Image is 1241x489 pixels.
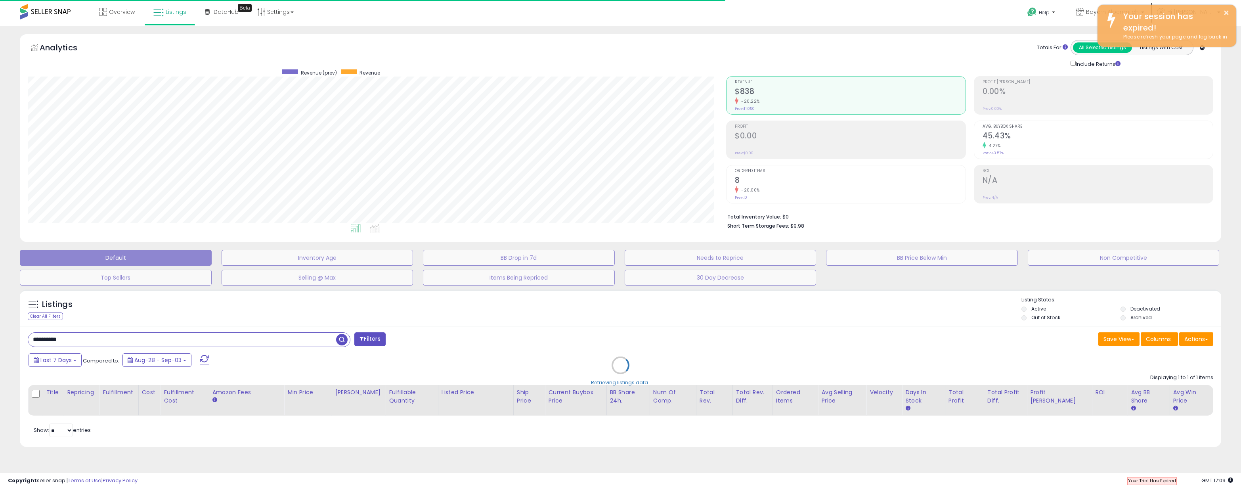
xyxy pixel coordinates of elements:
h2: $838 [735,87,965,98]
small: 4.27% [986,143,1001,149]
b: Total Inventory Value: [727,213,781,220]
div: Retrieving listings data.. [591,379,650,386]
span: Overview [109,8,135,16]
button: Top Sellers [20,270,212,286]
div: Your session has expired! [1117,11,1230,33]
span: Revenue [359,69,380,76]
b: Short Term Storage Fees: [727,222,789,229]
button: × [1223,8,1230,18]
h2: 0.00% [983,87,1213,98]
span: Avg. Buybox Share [983,125,1213,129]
span: Help [1039,9,1050,16]
span: Ordered Items [735,169,965,173]
small: Prev: $1,050 [735,106,755,111]
div: Include Returns [1065,59,1130,68]
div: Tooltip anchor [238,4,252,12]
button: Inventory Age [222,250,413,266]
small: Prev: 43.57% [983,151,1004,155]
i: Get Help [1027,7,1037,17]
h2: N/A [983,176,1213,186]
span: Bayern Alpenmilch [1086,8,1139,16]
span: ROI [983,169,1213,173]
h2: 8 [735,176,965,186]
span: Listings [166,8,186,16]
small: -20.00% [738,187,760,193]
button: Selling @ Max [222,270,413,286]
div: Totals For [1037,44,1068,52]
span: DataHub [214,8,239,16]
small: -20.22% [738,98,760,104]
span: Revenue [735,80,965,84]
a: Help [1021,1,1063,26]
span: Profit [PERSON_NAME] [983,80,1213,84]
h2: 45.43% [983,131,1213,142]
button: BB Drop in 7d [423,250,615,266]
h5: Analytics [40,42,93,55]
button: All Selected Listings [1073,42,1132,53]
span: $9.98 [790,222,804,230]
span: Revenue (prev) [301,69,337,76]
div: Please refresh your page and log back in [1117,33,1230,41]
small: Prev: 10 [735,195,747,200]
li: $0 [727,211,1207,221]
button: 30 Day Decrease [625,270,816,286]
button: Listings With Cost [1132,42,1191,53]
h2: $0.00 [735,131,965,142]
button: Items Being Repriced [423,270,615,286]
small: Prev: N/A [983,195,998,200]
small: Prev: 0.00% [983,106,1002,111]
button: Default [20,250,212,266]
button: BB Price Below Min [826,250,1018,266]
button: Needs to Reprice [625,250,816,266]
small: Prev: $0.00 [735,151,753,155]
button: Non Competitive [1028,250,1220,266]
span: Profit [735,125,965,129]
